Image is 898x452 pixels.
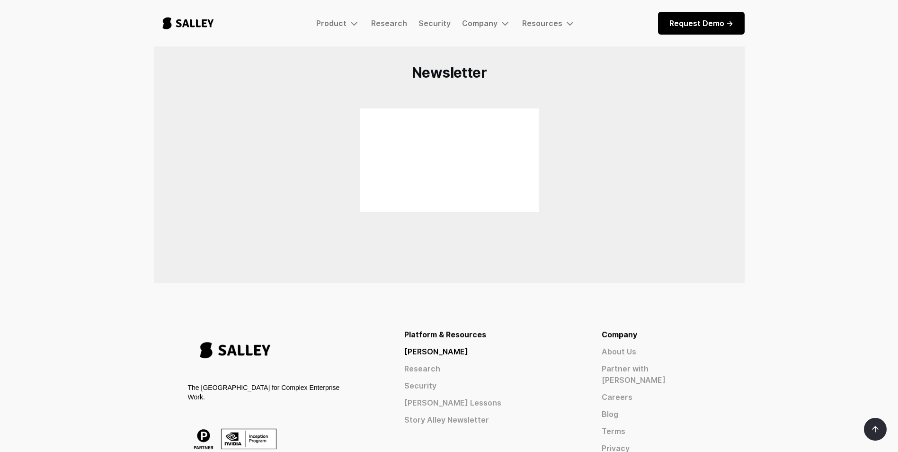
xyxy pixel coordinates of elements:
a: [PERSON_NAME] [404,346,568,357]
a: Careers [602,391,711,403]
div: Product [316,18,360,29]
a: Security [418,18,451,28]
a: Blog [602,408,711,420]
a: home [154,8,222,39]
div: Company [462,18,498,28]
a: Story Alley Newsletter [404,414,568,425]
div: Product [316,18,347,28]
a: About Us [602,346,711,357]
div: The [GEOGRAPHIC_DATA] for Complex Enterprise Work. [188,383,343,402]
a: Request Demo -> [658,12,745,35]
div: Company [602,329,711,340]
div: Platform & Resources [404,329,568,340]
div: Newsletter [411,60,486,85]
div: Resources [522,18,562,28]
a: Security [404,380,568,391]
div: Company [462,18,511,29]
a: Research [404,363,568,374]
a: Research [371,18,407,28]
a: [PERSON_NAME] Lessons [404,397,568,408]
div: Resources [522,18,576,29]
a: Terms [602,425,711,437]
a: Partner with [PERSON_NAME] [602,363,711,386]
